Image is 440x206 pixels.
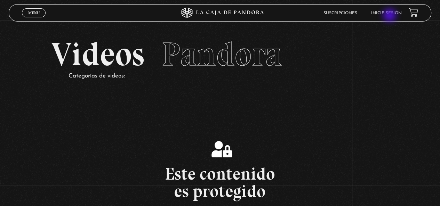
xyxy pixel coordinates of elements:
[323,11,357,15] a: Suscripciones
[26,17,42,22] span: Cerrar
[28,11,40,15] span: Menu
[51,38,389,71] h2: Videos
[162,34,282,74] span: Pandora
[69,71,389,82] p: Categorías de videos:
[409,8,418,17] a: View your shopping cart
[371,11,402,15] a: Inicie sesión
